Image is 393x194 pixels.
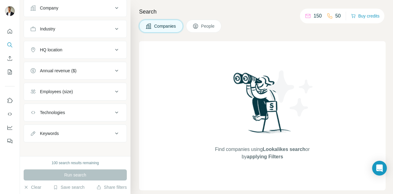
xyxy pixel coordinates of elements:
button: Company [24,1,126,15]
span: Find companies using or by [213,146,311,160]
div: Open Intercom Messenger [372,161,387,176]
div: Industry [40,26,55,32]
button: Annual revenue ($) [24,63,126,78]
button: Save search [53,184,84,190]
button: Industry [24,22,126,36]
div: Technologies [40,109,65,116]
span: Lookalikes search [263,147,305,152]
h4: Search [139,7,386,16]
button: Buy credits [351,12,379,20]
p: 50 [335,12,341,20]
button: Technologies [24,105,126,120]
button: Share filters [96,184,127,190]
div: Annual revenue ($) [40,68,76,74]
button: HQ location [24,42,126,57]
div: Employees (size) [40,89,73,95]
button: Feedback [5,136,15,147]
div: Keywords [40,130,59,137]
button: Use Surfe API [5,109,15,120]
button: Use Surfe on LinkedIn [5,95,15,106]
div: Company [40,5,58,11]
p: 150 [313,12,322,20]
button: Quick start [5,26,15,37]
button: My lists [5,66,15,77]
img: Surfe Illustration - Woman searching with binoculars [231,71,294,140]
span: applying Filters [247,154,283,159]
span: People [201,23,215,29]
div: HQ location [40,47,62,53]
img: Avatar [5,6,15,16]
button: Search [5,39,15,50]
button: Enrich CSV [5,53,15,64]
button: Dashboard [5,122,15,133]
div: 100 search results remaining [52,160,99,166]
img: Surfe Illustration - Stars [263,66,318,121]
span: Companies [154,23,177,29]
button: Employees (size) [24,84,126,99]
button: Keywords [24,126,126,141]
button: Clear [24,184,41,190]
